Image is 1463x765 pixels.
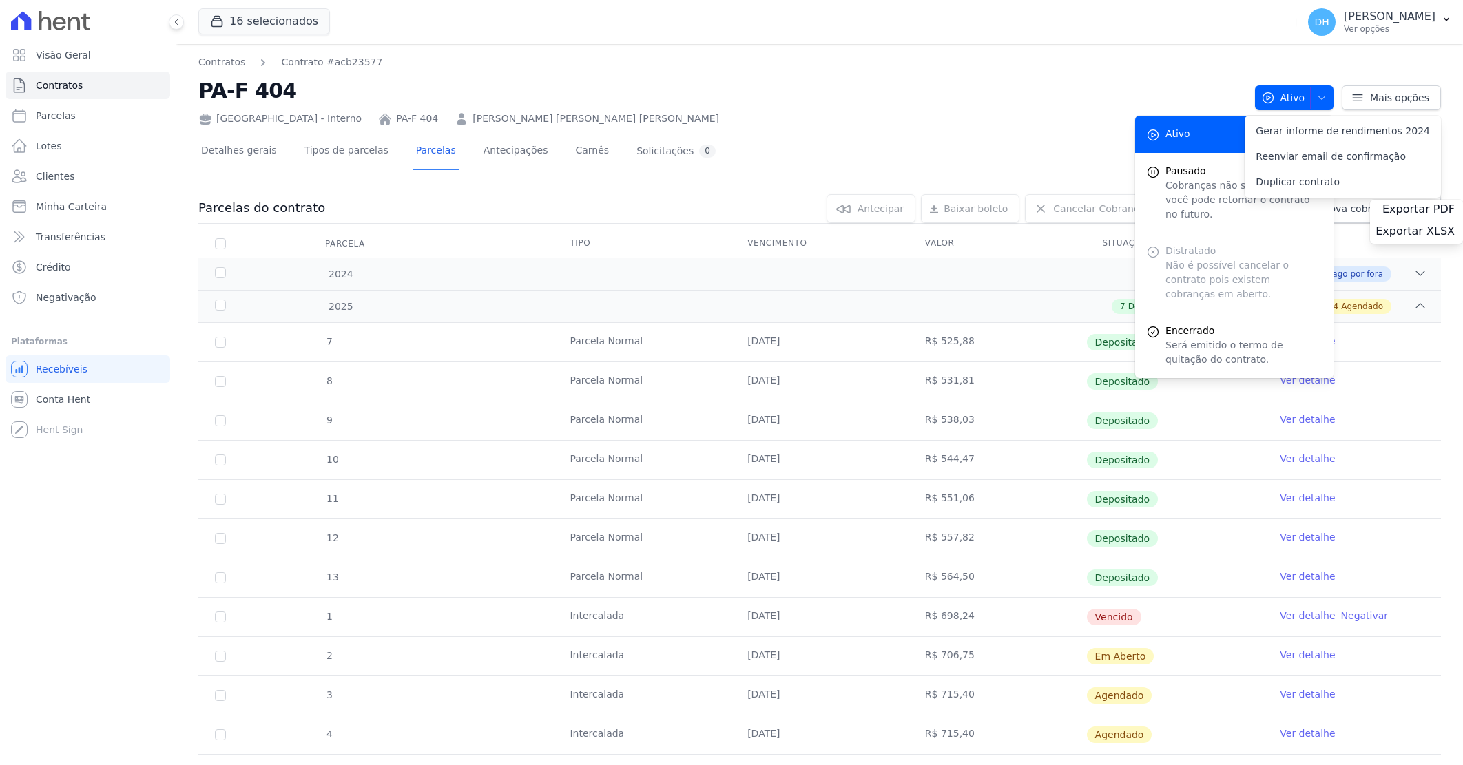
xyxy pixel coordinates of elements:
input: default [215,651,226,662]
a: Clientes [6,163,170,190]
a: Recebíveis [6,355,170,383]
a: Visão Geral [6,41,170,69]
span: Minha Carteira [36,200,107,213]
a: Ver detalhe [1280,491,1335,505]
td: R$ 557,82 [909,519,1086,558]
a: Ver detalhe [1280,412,1335,426]
a: Negativação [6,284,170,311]
span: Mais opções [1370,91,1429,105]
button: 16 selecionados [198,8,330,34]
div: Parcela [309,230,382,258]
span: Transferências [36,230,105,244]
a: Ver detalhe [1280,569,1335,583]
button: Pausado Cobranças não serão geradas e você pode retomar o contrato no futuro. [1135,153,1334,233]
td: [DATE] [731,441,909,479]
a: Parcelas [413,134,459,170]
a: Duplicar contrato [1245,169,1441,195]
span: 4 [1334,300,1339,313]
a: Antecipações [481,134,551,170]
a: Conta Hent [6,386,170,413]
span: Depositado [1087,373,1159,390]
td: Intercalada [553,715,731,754]
a: Gerar informe de rendimentos 2024 [1245,118,1441,144]
span: Depositado [1087,412,1159,429]
a: Nova cobrança avulsa [1294,194,1441,223]
td: Parcela Normal [553,441,731,479]
span: Lotes [36,139,62,153]
span: Depositado [1087,452,1159,468]
input: Só é possível selecionar pagamentos em aberto [215,376,226,387]
a: Parcelas [6,102,170,129]
td: Intercalada [553,676,731,715]
button: Ativo [1255,85,1334,110]
span: Recebíveis [36,362,87,376]
td: Intercalada [553,637,731,675]
span: Depositado [1087,334,1159,350]
span: Clientes [36,169,74,183]
span: Agendado [1087,726,1152,743]
a: PA-F 404 [396,112,438,126]
span: Ativo [1165,127,1190,141]
input: Só é possível selecionar pagamentos em aberto [215,454,226,465]
a: Contratos [6,72,170,99]
p: [PERSON_NAME] [1344,10,1435,23]
a: Carnês [572,134,612,170]
td: [DATE] [731,676,909,715]
input: default [215,611,226,622]
th: Valor [909,229,1086,258]
a: Negativar [1341,610,1389,621]
td: R$ 544,47 [909,441,1086,479]
td: [DATE] [731,598,909,636]
a: Ver detalhe [1280,687,1335,701]
a: Reenviar email de confirmação [1245,144,1441,169]
span: Pago por fora [1328,268,1383,280]
a: Exportar XLSX [1376,224,1457,241]
td: R$ 531,81 [909,362,1086,401]
span: 10 [325,454,339,465]
button: DH [PERSON_NAME] Ver opções [1297,3,1463,41]
input: Só é possível selecionar pagamentos em aberto [215,494,226,505]
span: Visão Geral [36,48,91,62]
td: R$ 706,75 [909,637,1086,675]
td: [DATE] [731,480,909,518]
input: Só é possível selecionar pagamentos em aberto [215,572,226,583]
td: Parcela Normal [553,558,731,597]
a: Mais opções [1342,85,1441,110]
span: 8 [325,375,333,386]
a: Exportar PDF [1382,202,1457,219]
span: 9 [325,415,333,426]
span: 4 [325,729,333,740]
td: Intercalada [553,598,731,636]
a: Ver detalhe [1280,452,1335,465]
span: Exportar XLSX [1376,224,1455,238]
span: Pausado [1165,164,1322,178]
a: Ver detalhe [1280,726,1335,740]
span: 3 [325,689,333,700]
span: 1 [325,611,333,622]
td: R$ 715,40 [909,676,1086,715]
input: Só é possível selecionar pagamentos em aberto [215,337,226,348]
div: [GEOGRAPHIC_DATA] - Interno [198,112,362,126]
td: [DATE] [731,362,909,401]
a: Detalhes gerais [198,134,280,170]
th: Tipo [553,229,731,258]
span: Depositado [1128,300,1175,313]
td: [DATE] [731,637,909,675]
h3: Parcelas do contrato [198,200,325,216]
span: 2 [325,650,333,661]
td: [DATE] [731,401,909,440]
a: Lotes [6,132,170,160]
a: Tipos de parcelas [302,134,391,170]
div: 0 [699,145,716,158]
nav: Breadcrumb [198,55,1244,70]
span: Agendado [1087,687,1152,704]
span: Vencido [1087,609,1141,625]
span: Em Aberto [1087,648,1154,664]
td: Parcela Normal [553,362,731,401]
a: Contratos [198,55,245,70]
td: R$ 564,50 [909,558,1086,597]
span: 11 [325,493,339,504]
input: default [215,690,226,701]
a: Ver detalhe [1280,609,1335,622]
span: Negativação [36,291,96,304]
